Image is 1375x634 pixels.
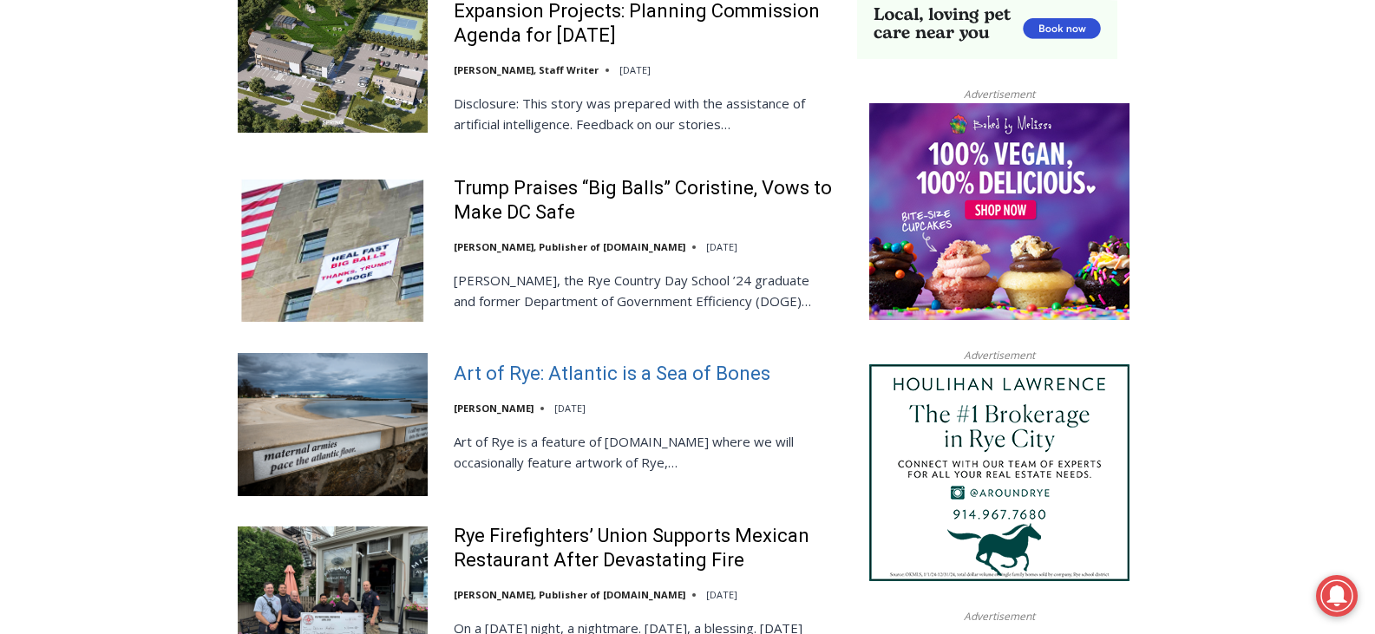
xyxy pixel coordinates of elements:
span: Open Tues. - Sun. [PHONE_NUMBER] [5,179,170,245]
time: [DATE] [554,402,586,415]
div: Available for Private Home, Business, Club or Other Events [114,23,429,56]
img: Art of Rye: Atlantic is a Sea of Bones [238,353,428,495]
a: Book [PERSON_NAME]'s Good Humor for Your Event [515,5,626,79]
span: Advertisement [946,347,1052,363]
div: "The first chef I interviewed talked about coming to [GEOGRAPHIC_DATA] from [GEOGRAPHIC_DATA] in ... [438,1,820,168]
p: [PERSON_NAME], the Rye Country Day School ’24 graduate and former Department of Government Effici... [454,270,835,311]
a: [PERSON_NAME] [454,402,534,415]
span: Intern @ [DOMAIN_NAME] [454,173,804,212]
div: "clearly one of the favorites in the [GEOGRAPHIC_DATA] neighborhood" [179,108,255,207]
p: Disclosure: This story was prepared with the assistance of artificial intelligence. Feedback on o... [454,93,835,134]
a: Intern @ [DOMAIN_NAME] [417,168,841,216]
p: Art of Rye is a feature of [DOMAIN_NAME] where we will occasionally feature artwork of Rye,… [454,431,835,473]
time: [DATE] [619,63,651,76]
a: [PERSON_NAME], Publisher of [DOMAIN_NAME] [454,588,685,601]
time: [DATE] [706,240,737,253]
time: [DATE] [706,588,737,601]
a: Rye Firefighters’ Union Supports Mexican Restaurant After Devastating Fire [454,524,835,573]
h4: Book [PERSON_NAME]'s Good Humor for Your Event [528,18,604,67]
a: Trump Praises “Big Balls” Coristine, Vows to Make DC Safe [454,176,835,225]
a: Art of Rye: Atlantic is a Sea of Bones [454,362,770,387]
img: Houlihan Lawrence The #1 Brokerage in Rye City [869,364,1129,581]
img: Baked by Melissa [869,103,1129,320]
a: [PERSON_NAME], Publisher of [DOMAIN_NAME] [454,240,685,253]
span: Advertisement [946,608,1052,624]
span: Advertisement [946,86,1052,102]
a: [PERSON_NAME], Staff Writer [454,63,599,76]
a: Open Tues. - Sun. [PHONE_NUMBER] [1,174,174,216]
img: Trump Praises “Big Balls” Coristine, Vows to Make DC Safe [238,180,428,322]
